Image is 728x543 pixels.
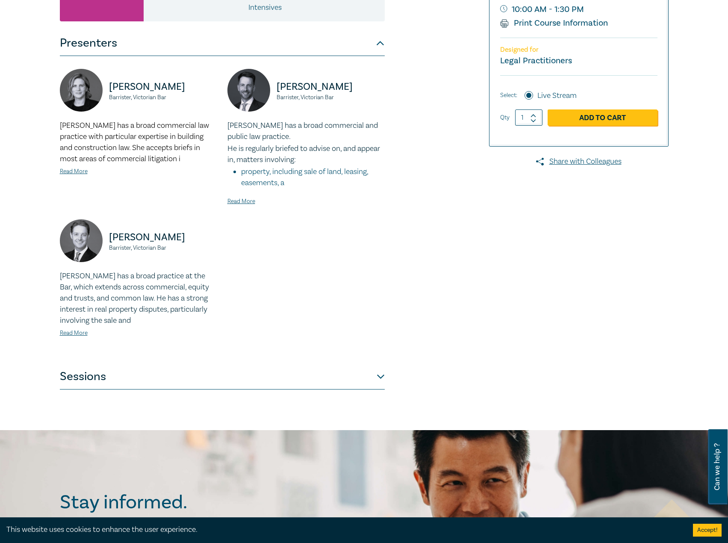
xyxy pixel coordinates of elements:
[60,30,385,56] button: Presenters
[500,46,657,54] p: Designed for
[489,156,669,167] a: Share with Colleagues
[227,69,270,112] img: https://s3.ap-southeast-2.amazonaws.com/leo-cussen-store-production-content/Contacts/Tom%20Egan/T...
[537,90,577,101] label: Live Stream
[227,198,255,205] a: Read More
[500,113,510,122] label: Qty
[60,491,262,513] h2: Stay informed.
[548,109,657,126] a: Add to Cart
[60,271,217,326] p: [PERSON_NAME] has a broad practice at the Bar, which extends across commercial, equity and trusts...
[515,109,542,126] input: 1
[60,69,103,112] img: https://s3.ap-southeast-2.amazonaws.com/leo-cussen-store-production-content/Contacts/Kahlia%20She...
[227,120,385,142] p: [PERSON_NAME] has a broad commercial and public law practice.
[500,91,517,100] span: Select:
[227,143,385,165] p: He is regularly briefed to advise on, and appear in, matters involving:
[60,121,209,164] span: [PERSON_NAME] has a broad commercial law practice with particular expertise in building and const...
[500,3,657,16] small: 10:00 AM - 1:30 PM
[693,524,722,537] button: Accept cookies
[713,434,721,499] span: Can we help ?
[109,94,217,100] small: Barrister, Victorian Bar
[6,524,680,535] div: This website uses cookies to enhance the user experience.
[109,80,217,94] p: [PERSON_NAME]
[60,168,88,175] a: Read More
[109,245,217,251] small: Barrister, Victorian Bar
[60,219,103,262] img: https://s3.ap-southeast-2.amazonaws.com/leo-cussen-store-production-content/Contacts/Mitchell%20K...
[60,329,88,337] a: Read More
[277,94,385,100] small: Barrister, Victorian Bar
[241,166,385,189] li: property, including sale of land, leasing, easements, a
[60,364,385,390] button: Sessions
[500,18,608,29] a: Print Course Information
[109,230,217,244] p: [PERSON_NAME]
[500,55,572,66] small: Legal Practitioners
[277,80,385,94] p: [PERSON_NAME]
